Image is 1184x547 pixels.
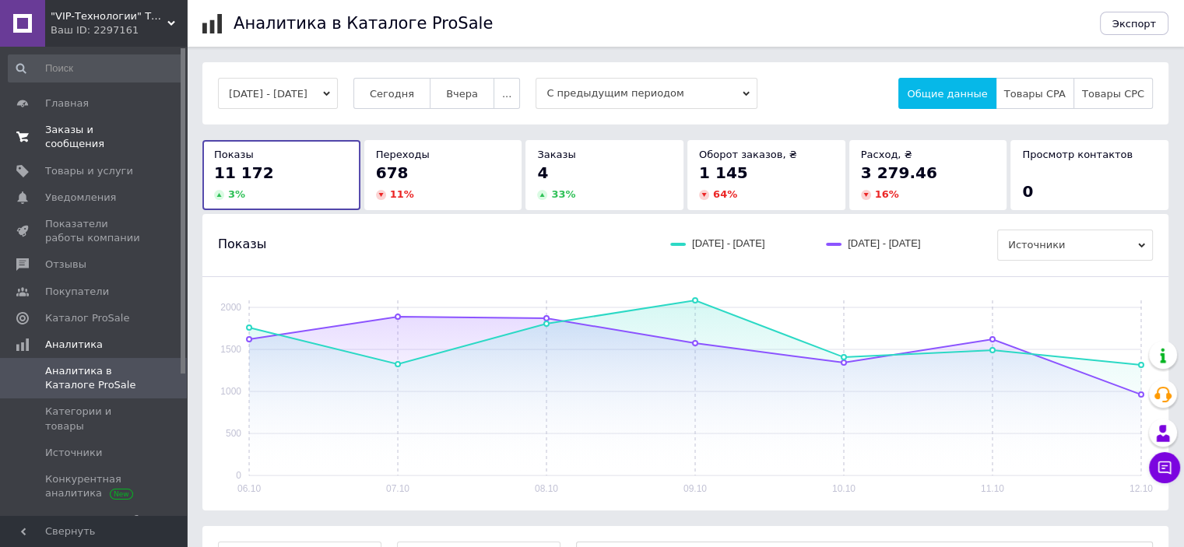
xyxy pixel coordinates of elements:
[228,188,245,200] span: 3 %
[237,483,261,494] text: 06.10
[430,78,494,109] button: Вчера
[1073,78,1153,109] button: Товары CPC
[536,78,757,109] span: С предыдущим периодом
[537,163,548,182] span: 4
[214,149,254,160] span: Показы
[45,258,86,272] span: Отзывы
[8,54,184,82] input: Поиск
[446,88,478,100] span: Вчера
[981,483,1004,494] text: 11.10
[386,483,409,494] text: 07.10
[45,217,144,245] span: Показатели работы компании
[699,149,797,160] span: Оборот заказов, ₴
[699,163,748,182] span: 1 145
[45,405,144,433] span: Категории и товары
[1004,88,1066,100] span: Товары CPA
[45,338,103,352] span: Аналитика
[494,78,520,109] button: ...
[907,88,987,100] span: Общие данные
[220,302,241,313] text: 2000
[234,14,493,33] h1: Аналитика в Каталоге ProSale
[45,364,144,392] span: Аналитика в Каталоге ProSale
[45,191,116,205] span: Уведомления
[45,311,129,325] span: Каталог ProSale
[551,188,575,200] span: 33 %
[861,149,912,160] span: Расход, ₴
[45,285,109,299] span: Покупатели
[220,344,241,355] text: 1500
[51,9,167,23] span: "VIP-Технологии" Теплый пол электрический, Щитовое, Led оборудование, Стабилизаторы напряжения
[214,163,274,182] span: 11 172
[535,483,558,494] text: 08.10
[1149,452,1180,483] button: Чат с покупателем
[713,188,737,200] span: 64 %
[898,78,996,109] button: Общие данные
[218,236,266,253] span: Показы
[1112,18,1156,30] span: Экспорт
[376,149,430,160] span: Переходы
[996,78,1074,109] button: Товары CPA
[51,23,187,37] div: Ваш ID: 2297161
[683,483,707,494] text: 09.10
[226,428,241,439] text: 500
[45,123,144,151] span: Заказы и сообщения
[832,483,856,494] text: 10.10
[875,188,899,200] span: 16 %
[376,163,409,182] span: 678
[218,78,338,109] button: [DATE] - [DATE]
[45,446,102,460] span: Источники
[861,163,937,182] span: 3 279.46
[45,472,144,500] span: Конкурентная аналитика
[353,78,430,109] button: Сегодня
[236,470,241,481] text: 0
[45,164,133,178] span: Товары и услуги
[1022,182,1033,201] span: 0
[45,513,144,541] span: Инструменты веб-аналитики
[502,88,511,100] span: ...
[997,230,1153,261] span: Источники
[1100,12,1168,35] button: Экспорт
[1130,483,1153,494] text: 12.10
[1082,88,1144,100] span: Товары CPC
[537,149,575,160] span: Заказы
[45,96,89,110] span: Главная
[390,188,414,200] span: 11 %
[370,88,414,100] span: Сегодня
[1022,149,1133,160] span: Просмотр контактов
[220,386,241,397] text: 1000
